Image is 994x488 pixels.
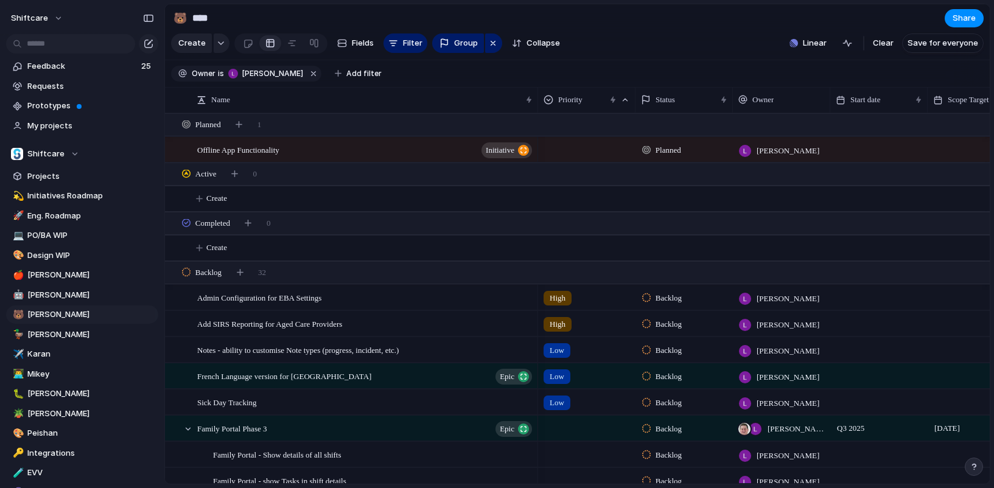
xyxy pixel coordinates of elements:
[13,427,21,441] div: 🎨
[13,189,21,203] div: 💫
[383,33,427,53] button: Filter
[6,246,158,265] div: 🎨Design WIP
[13,446,21,460] div: 🔑
[218,68,224,79] span: is
[13,209,21,223] div: 🚀
[6,424,158,442] a: 🎨Peishan
[197,316,342,330] span: Add SIRS Reporting for Aged Care Providers
[834,421,867,436] span: Q3 2025
[785,34,831,52] button: Linear
[6,385,158,403] div: 🐛[PERSON_NAME]
[6,117,158,135] a: My projects
[141,60,153,72] span: 25
[11,467,23,479] button: 🧪
[757,345,819,357] span: [PERSON_NAME]
[206,242,227,254] span: Create
[13,466,21,480] div: 🧪
[757,397,819,410] span: [PERSON_NAME]
[11,249,23,262] button: 🎨
[757,293,819,305] span: [PERSON_NAME]
[945,9,984,27] button: Share
[27,190,154,202] span: Initiatives Roadmap
[6,97,158,115] a: Prototypes
[27,329,154,341] span: [PERSON_NAME]
[6,444,158,462] div: 🔑Integrations
[656,371,682,383] span: Backlog
[13,327,21,341] div: 🦆
[656,449,682,461] span: Backlog
[211,94,230,106] span: Name
[500,420,514,437] span: Epic
[27,289,154,301] span: [PERSON_NAME]
[13,387,21,401] div: 🐛
[6,207,158,225] div: 🚀Eng. Roadmap
[13,288,21,302] div: 🤖
[850,94,880,106] span: Start date
[195,168,217,180] span: Active
[6,187,158,205] a: 💫Initiatives Roadmap
[6,305,158,324] a: 🐻[PERSON_NAME]
[11,289,23,301] button: 🤖
[757,319,819,331] span: [PERSON_NAME]
[656,292,682,304] span: Backlog
[13,367,21,381] div: 👨‍💻
[454,37,478,49] span: Group
[27,368,154,380] span: Mikey
[27,148,65,160] span: Shiftcare
[757,476,819,488] span: [PERSON_NAME]
[550,318,565,330] span: High
[27,427,154,439] span: Peishan
[27,170,154,183] span: Projects
[902,33,984,53] button: Save for everyone
[197,395,257,409] span: Sick Day Tracking
[656,397,682,409] span: Backlog
[6,326,158,344] a: 🦆[PERSON_NAME]
[908,37,978,49] span: Save for everyone
[11,368,23,380] button: 👨‍💻
[215,67,226,80] button: is
[258,267,266,279] span: 32
[803,37,827,49] span: Linear
[11,447,23,459] button: 🔑
[6,167,158,186] a: Projects
[195,119,221,131] span: Planned
[953,12,976,24] span: Share
[27,348,154,360] span: Karan
[27,210,154,222] span: Eng. Roadmap
[6,345,158,363] a: ✈️Karan
[11,229,23,242] button: 💻
[171,33,212,53] button: Create
[6,365,158,383] a: 👨‍💻Mikey
[550,344,564,357] span: Low
[13,308,21,322] div: 🐻
[27,120,154,132] span: My projects
[752,94,774,106] span: Owner
[656,144,681,156] span: Planned
[656,344,682,357] span: Backlog
[550,292,565,304] span: High
[170,9,190,28] button: 🐻
[6,464,158,482] div: 🧪EVV
[27,269,154,281] span: [PERSON_NAME]
[13,347,21,361] div: ✈️
[27,249,154,262] span: Design WIP
[656,423,682,435] span: Backlog
[558,94,583,106] span: Priority
[868,33,898,53] button: Clear
[327,65,389,82] button: Add filter
[11,308,23,321] button: 🐻
[27,229,154,242] span: PO/BA WIP
[6,286,158,304] a: 🤖[PERSON_NAME]
[6,57,158,75] a: Feedback25
[267,217,271,229] span: 0
[11,190,23,202] button: 💫
[550,371,564,383] span: Low
[13,406,21,420] div: 🪴
[27,447,154,459] span: Integrations
[6,405,158,423] div: 🪴[PERSON_NAME]
[27,388,154,400] span: [PERSON_NAME]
